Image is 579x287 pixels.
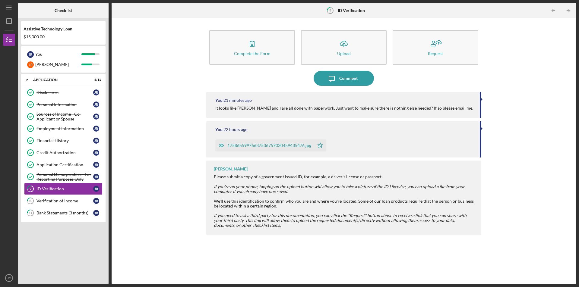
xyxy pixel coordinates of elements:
div: Upload [337,51,351,56]
div: Application Certification [36,162,93,167]
div: [PERSON_NAME] [35,59,81,70]
div: Request [428,51,443,56]
div: J R [93,186,99,192]
a: 11Bank Statements (3 months)JR [24,207,103,219]
div: You [35,49,81,59]
div: J R [93,114,99,120]
div: J R [93,210,99,216]
div: J R [93,126,99,132]
button: JR [3,272,15,284]
tspan: 11 [29,211,32,215]
div: Personal Demographics - For Reporting Purposes Only [36,172,93,182]
b: Checklist [55,8,72,13]
button: 17586559976637536757030459435476.jpg [215,139,326,151]
div: 17586559976637536757030459435476.jpg [227,143,311,148]
button: Complete the Form [209,30,295,65]
div: $15,000.00 [24,34,103,39]
button: Upload [301,30,387,65]
b: ID Verification [338,8,365,13]
a: Employment InformationJR [24,123,103,135]
div: J R [93,174,99,180]
div: 8 / 11 [90,78,101,82]
div: J R [93,162,99,168]
button: Comment [314,71,374,86]
a: DisclosuresJR [24,86,103,98]
div: Sources of Income - Co-Applicant or Spouse [36,112,93,121]
div: J R [93,150,99,156]
div: You [215,127,223,132]
em: Likewise, you can upload a file from your computer if you already have one saved. [214,184,465,194]
a: 10Verification of IncomeJR [24,195,103,207]
tspan: 9 [30,187,32,191]
time: 2025-09-23 19:33 [223,127,248,132]
a: 9ID VerificationJR [24,183,103,195]
div: J R [93,138,99,144]
time: 2025-09-24 17:13 [223,98,252,103]
div: Personal Information [36,102,93,107]
a: Credit AuthorizationJR [24,147,103,159]
div: Bank Statements (3 months) [36,211,93,215]
div: Disclosures [36,90,93,95]
div: Employment Information [36,126,93,131]
div: J R [27,51,34,58]
tspan: 10 [29,199,33,203]
em: If you need to ask a third party for this documentation, you can click the "Request" button above... [214,213,467,228]
a: Sources of Income - Co-Applicant or SpouseJR [24,111,103,123]
div: Financial History [36,138,93,143]
a: Application CertificationJR [24,159,103,171]
div: Application [33,78,86,82]
div: Please submit a copy of a government issued ID, for example, a driver's license or passport. We'l... [214,174,475,208]
tspan: 9 [329,8,331,12]
div: L R [27,61,34,68]
div: J R [93,101,99,108]
div: Credit Authorization [36,150,93,155]
div: J R [93,198,99,204]
button: Request [393,30,478,65]
div: It looks like [PERSON_NAME] and I are all done with paperwork. Just want to make sure there is no... [215,106,473,111]
div: ​ [214,213,475,228]
a: Personal Demographics - For Reporting Purposes OnlyJR [24,171,103,183]
a: Financial HistoryJR [24,135,103,147]
div: ID Verification [36,186,93,191]
div: You [215,98,223,103]
div: Comment [339,71,358,86]
div: J R [93,89,99,95]
div: [PERSON_NAME] [214,167,248,171]
div: Complete the Form [234,51,271,56]
div: Verification of Income [36,198,93,203]
em: If you're on your phone, tapping on the upload button will allow you to take a picture of the ID. [214,184,389,189]
text: JR [7,276,11,280]
a: Personal InformationJR [24,98,103,111]
div: Assistive Technology Loan [24,27,103,31]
